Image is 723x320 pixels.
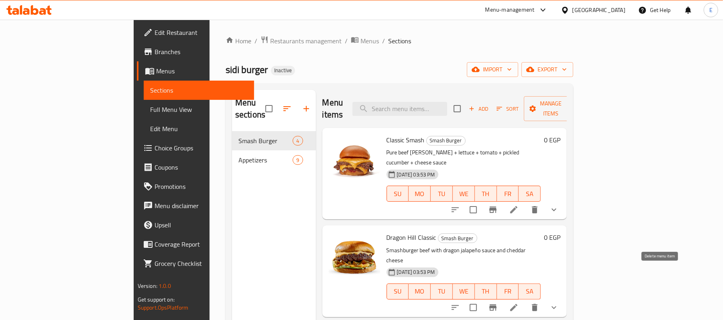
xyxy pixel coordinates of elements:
a: Support.OpsPlatform [138,302,189,313]
button: Add section [297,99,316,118]
span: Dragon Hill Classic [387,231,436,243]
button: Manage items [524,96,578,121]
span: Sort items [491,103,524,115]
span: Add [468,104,489,113]
span: Appetizers [238,155,293,165]
img: Dragon Hill Classic [329,232,380,283]
span: [DATE] 03:53 PM [394,268,438,276]
button: WE [453,284,475,300]
div: items [293,155,303,165]
div: Menu-management [485,5,535,15]
button: SA [519,186,541,202]
a: Edit Restaurant [137,23,255,42]
span: Upsell [155,220,248,230]
span: Smash Burger [438,234,477,243]
span: TU [434,188,450,200]
button: Branch-specific-item [483,200,503,219]
span: Version: [138,281,157,291]
span: 9 [293,156,302,164]
input: search [352,102,447,116]
button: TU [431,284,453,300]
span: FR [500,188,516,200]
span: SU [390,286,406,297]
span: Menus [360,36,379,46]
a: Grocery Checklist [137,254,255,273]
button: FR [497,186,519,202]
h2: Menu items [322,97,343,121]
span: Smash Burger [427,136,465,145]
span: Classic Smash [387,134,425,146]
span: Menus [156,66,248,76]
span: SU [390,188,406,200]
button: MO [409,284,431,300]
div: Smash Burger4 [232,131,316,150]
span: WE [456,286,472,297]
span: SA [522,188,538,200]
a: Edit menu item [509,303,519,312]
svg: Show Choices [549,205,559,215]
button: show more [544,298,564,317]
img: Classic Smash [329,134,380,186]
button: delete [525,200,544,219]
button: SU [387,186,409,202]
div: Smash Burger [426,136,466,146]
a: Menu disclaimer [137,196,255,215]
button: SU [387,284,409,300]
a: Menus [137,61,255,81]
span: import [473,65,512,75]
span: Grocery Checklist [155,259,248,268]
div: Appetizers9 [232,150,316,170]
a: Menus [351,36,379,46]
button: delete [525,298,544,317]
span: WE [456,188,472,200]
button: sort-choices [446,200,465,219]
span: [DATE] 03:53 PM [394,171,438,178]
span: Choice Groups [155,143,248,153]
a: Promotions [137,177,255,196]
a: Edit Menu [144,119,255,138]
a: Restaurants management [261,36,342,46]
button: Branch-specific-item [483,298,503,317]
span: MO [412,188,428,200]
li: / [345,36,348,46]
a: Choice Groups [137,138,255,158]
span: Restaurants management [270,36,342,46]
span: Add item [466,103,491,115]
span: Select all sections [261,100,277,117]
span: Select to update [465,299,482,316]
a: Edit menu item [509,205,519,215]
svg: Show Choices [549,303,559,312]
button: import [467,62,518,77]
span: Inactive [271,67,295,74]
span: Smash Burger [238,136,293,146]
span: sidi burger [226,61,268,79]
span: TH [478,286,494,297]
span: Edit Menu [150,124,248,134]
a: Upsell [137,215,255,235]
span: Select to update [465,201,482,218]
a: Coupons [137,158,255,177]
span: FR [500,286,516,297]
button: FR [497,284,519,300]
span: TU [434,286,450,297]
a: Branches [137,42,255,61]
a: Full Menu View [144,100,255,119]
span: Select section [449,100,466,117]
span: MO [412,286,428,297]
span: Get support on: [138,294,175,305]
li: / [382,36,385,46]
button: Sort [495,103,521,115]
span: Menu disclaimer [155,201,248,211]
h6: 0 EGP [544,232,560,243]
a: Sections [144,81,255,100]
span: 4 [293,137,302,145]
li: / [255,36,257,46]
button: export [521,62,573,77]
span: Sections [388,36,411,46]
div: [GEOGRAPHIC_DATA] [572,6,625,14]
div: items [293,136,303,146]
nav: Menu sections [232,128,316,173]
button: MO [409,186,431,202]
span: Sections [150,85,248,95]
